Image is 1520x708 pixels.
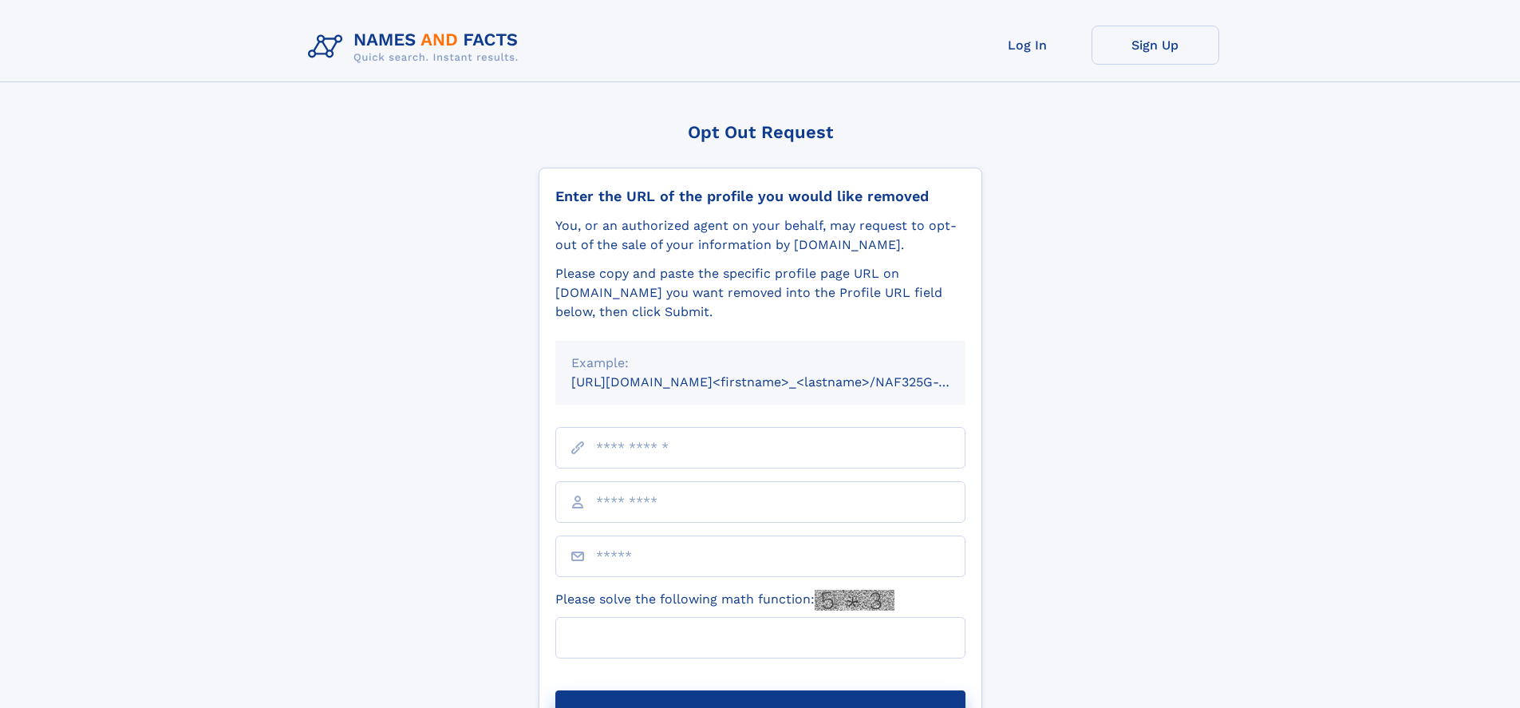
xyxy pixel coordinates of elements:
[539,122,982,142] div: Opt Out Request
[1092,26,1219,65] a: Sign Up
[302,26,531,69] img: Logo Names and Facts
[571,354,950,373] div: Example:
[964,26,1092,65] a: Log In
[555,264,965,322] div: Please copy and paste the specific profile page URL on [DOMAIN_NAME] you want removed into the Pr...
[555,188,965,205] div: Enter the URL of the profile you would like removed
[555,216,965,255] div: You, or an authorized agent on your behalf, may request to opt-out of the sale of your informatio...
[571,374,996,390] small: [URL][DOMAIN_NAME]<firstname>_<lastname>/NAF325G-xxxxxxxx
[555,590,894,611] label: Please solve the following math function:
